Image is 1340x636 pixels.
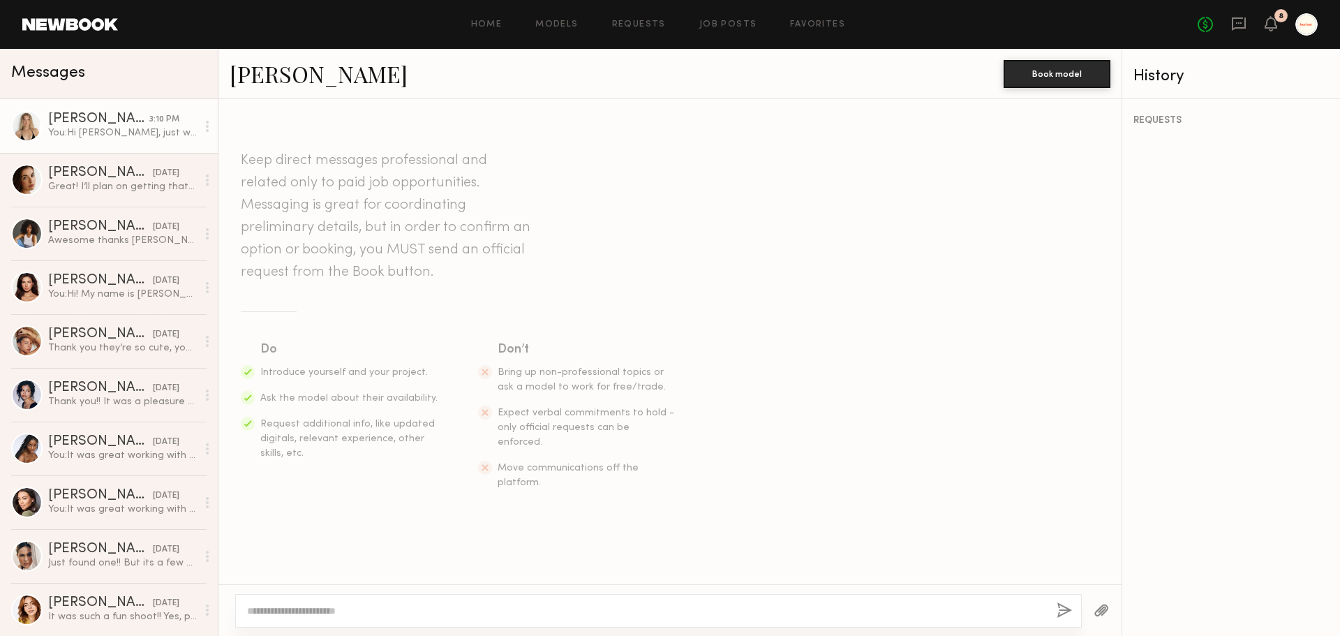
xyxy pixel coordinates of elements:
div: Do [260,340,439,360]
div: [DATE] [153,489,179,503]
div: 3:10 PM [149,113,179,126]
div: 8 [1279,13,1283,20]
div: You: Hi [PERSON_NAME], just wanted to follow up on the previous message. Thank you! [48,126,197,140]
div: [PERSON_NAME] [48,274,153,288]
span: Introduce yourself and your project. [260,368,428,377]
div: [PERSON_NAME] [48,596,153,610]
span: Bring up non-professional topics or ask a model to work for free/trade. [498,368,666,392]
div: You: It was great working with you again, [PERSON_NAME]! I can't wait to see our final edits! Hop... [48,449,197,462]
span: Request additional info, like updated digitals, relevant experience, other skills, etc. [260,420,435,458]
div: [DATE] [153,543,179,556]
div: [PERSON_NAME] [48,220,153,234]
div: [PERSON_NAME] [48,381,153,395]
div: It was such a fun shoot!! Yes, please reach out if you ever need anything! [48,610,197,623]
div: Thank you they’re so cute, you as well! [48,341,197,355]
div: [DATE] [153,167,179,180]
span: Expect verbal commitments to hold - only official requests can be enforced. [498,408,674,447]
header: Keep direct messages professional and related only to paid job opportunities. Messaging is great ... [241,149,534,283]
a: Job Posts [699,20,757,29]
div: Awesome thanks [PERSON_NAME]! [48,234,197,247]
div: You: Hi! My name is [PERSON_NAME], the founder of Heyhae gel nail brands. We're gearing up for a ... [48,288,197,301]
div: [PERSON_NAME] [48,435,153,449]
div: History [1133,68,1329,84]
div: [PERSON_NAME] [48,489,153,503]
div: [DATE] [153,436,179,449]
div: [PERSON_NAME] [48,166,153,180]
a: Book model [1004,67,1110,79]
button: Book model [1004,60,1110,88]
div: REQUESTS [1133,116,1329,126]
span: Messages [11,65,85,81]
a: Models [535,20,578,29]
a: Favorites [790,20,845,29]
span: Move communications off the platform. [498,464,639,487]
a: Requests [612,20,666,29]
span: Ask the model about their availability. [260,394,438,403]
div: [DATE] [153,597,179,610]
div: Just found one!! But its a few blocks away [48,556,197,570]
div: You: It was great working with you again! We’re so excited to see the final edits. We have more p... [48,503,197,516]
div: [DATE] [153,274,179,288]
div: [PERSON_NAME] [48,327,153,341]
div: [DATE] [153,328,179,341]
div: [DATE] [153,221,179,234]
div: Great! I’ll plan on getting that the day before the shoot :) [48,180,197,193]
div: Don’t [498,340,676,360]
div: Thank you!! It was a pleasure getting to meet and work with you all, everyone was so kind and wel... [48,395,197,408]
div: [PERSON_NAME] [48,542,153,556]
a: Home [471,20,502,29]
a: [PERSON_NAME] [230,59,408,89]
div: [DATE] [153,382,179,395]
div: [PERSON_NAME] [48,112,149,126]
